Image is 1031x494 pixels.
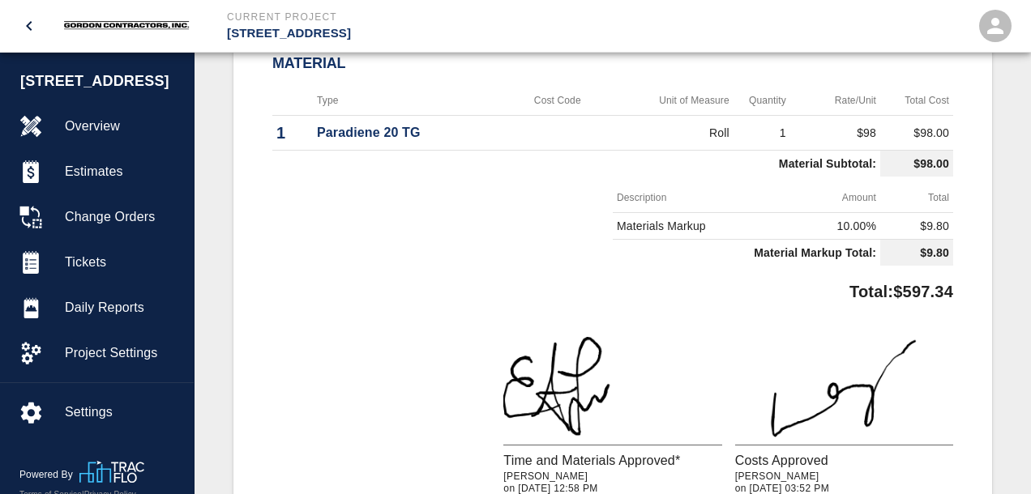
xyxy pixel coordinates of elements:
[880,151,953,177] td: $98.00
[65,117,181,136] span: Overview
[759,213,880,240] td: 10.00%
[880,183,953,213] th: Total
[609,86,733,116] th: Unit of Measure
[609,116,733,151] td: Roll
[65,207,181,227] span: Change Orders
[503,451,721,471] p: Time and Materials Approved*
[272,151,880,177] td: Material Subtotal:
[503,471,721,494] p: [PERSON_NAME] on [DATE] 12:58 PM
[20,70,186,92] span: [STREET_ADDRESS]
[272,55,953,73] h2: Material
[734,86,790,116] th: Quantity
[734,116,790,151] td: 1
[735,471,953,494] p: [PERSON_NAME] on [DATE] 03:52 PM
[880,86,953,116] th: Total Cost
[503,336,721,446] img: signature
[65,298,181,317] span: Daily Reports
[790,86,880,116] th: Rate/Unit
[79,461,144,483] img: TracFlo
[613,213,759,240] td: Materials Markup
[613,240,880,266] td: Material Markup Total:
[65,343,181,363] span: Project Settings
[317,123,502,143] p: Paradiene 20 TG
[506,86,609,116] th: Cost Code
[227,24,603,43] p: [STREET_ADDRESS]
[276,121,309,145] p: 1
[735,451,953,471] p: Costs Approved
[19,467,79,482] p: Powered By
[313,86,506,116] th: Type
[735,336,953,446] img: signature
[759,183,880,213] th: Amount
[65,402,181,422] span: Settings
[880,240,953,266] td: $9.80
[790,116,880,151] td: $98
[10,6,49,45] button: open drawer
[849,272,953,304] p: Total: $597.34
[613,183,759,213] th: Description
[227,10,603,24] p: Current Project
[880,116,953,151] td: $98.00
[65,162,181,181] span: Estimates
[65,253,181,272] span: Tickets
[950,416,1031,494] iframe: Chat Widget
[58,19,195,32] img: Gordon Contractors
[880,213,953,240] td: $9.80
